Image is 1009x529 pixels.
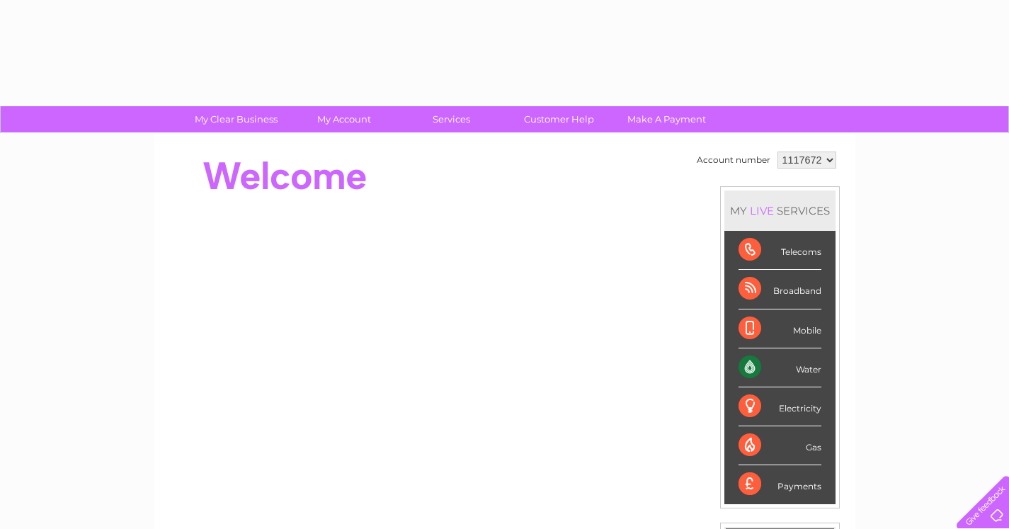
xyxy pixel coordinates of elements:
[693,148,774,172] td: Account number
[393,106,510,132] a: Services
[285,106,402,132] a: My Account
[739,426,821,465] div: Gas
[739,309,821,348] div: Mobile
[178,106,295,132] a: My Clear Business
[739,270,821,309] div: Broadband
[739,348,821,387] div: Water
[608,106,725,132] a: Make A Payment
[739,387,821,426] div: Electricity
[747,204,777,217] div: LIVE
[501,106,617,132] a: Customer Help
[724,190,836,231] div: MY SERVICES
[739,231,821,270] div: Telecoms
[739,465,821,504] div: Payments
